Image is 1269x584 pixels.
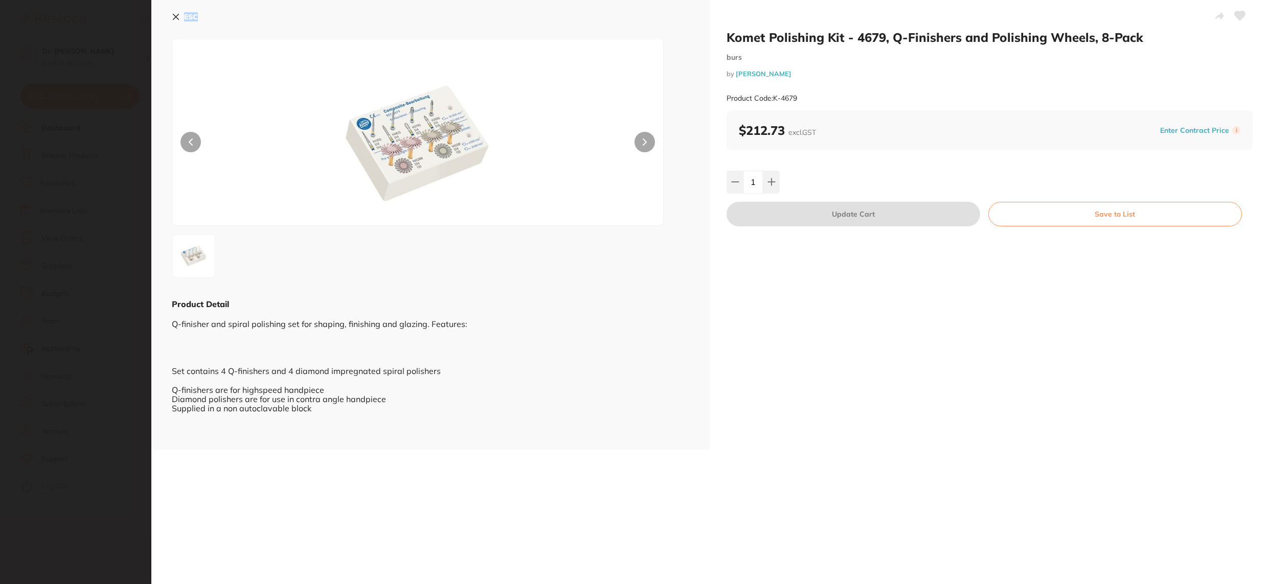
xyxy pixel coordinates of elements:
b: ESC [184,12,198,21]
button: Save to List [988,202,1242,226]
img: cGc [175,238,212,274]
label: i [1232,126,1240,134]
button: Update Cart [727,202,980,226]
small: burs [727,53,1253,62]
div: Q-finisher and spiral polishing set for shaping, finishing and glazing. Features: Set contains 4 ... [172,310,690,441]
small: Product Code: K-4679 [727,94,797,103]
h2: Komet Polishing Kit - 4679, Q-Finishers and Polishing Wheels, 8-Pack [727,30,1253,45]
b: $212.73 [739,123,816,138]
b: Product Detail [172,299,229,309]
span: excl. GST [788,128,816,137]
a: [PERSON_NAME] [736,69,791,78]
button: Enter Contract Price [1157,126,1232,135]
small: by [727,70,1253,78]
button: ESC [172,8,198,26]
img: cGc [270,64,565,225]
